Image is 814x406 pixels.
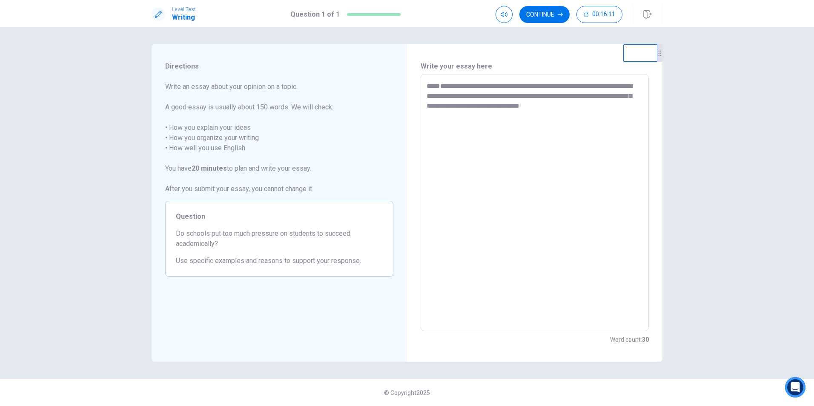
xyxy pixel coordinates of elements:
[642,336,649,343] strong: 30
[576,6,622,23] button: 00:16:11
[421,61,649,71] h6: Write your essay here
[384,389,430,396] span: © Copyright 2025
[592,11,615,18] span: 00:16:11
[785,377,805,397] div: Open Intercom Messenger
[610,335,649,345] h6: Word count :
[165,61,393,71] span: Directions
[165,82,393,194] span: Write an essay about your opinion on a topic. A good essay is usually about 150 words. We will ch...
[172,12,196,23] h1: Writing
[192,164,227,172] strong: 20 minutes
[519,6,570,23] button: Continue
[176,212,383,222] span: Question
[172,6,196,12] span: Level Test
[176,229,383,249] span: Do schools put too much pressure on students to succeed academically?
[290,9,340,20] h1: Question 1 of 1
[176,256,383,266] span: Use specific examples and reasons to support your response.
